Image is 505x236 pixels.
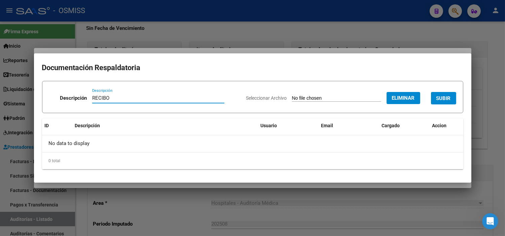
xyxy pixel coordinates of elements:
[258,119,319,133] datatable-header-cell: Usuario
[319,119,379,133] datatable-header-cell: Email
[382,123,400,128] span: Cargado
[431,92,456,104] button: SUBIR
[42,135,463,152] div: No data to display
[436,95,451,101] span: SUBIR
[42,61,463,74] h2: Documentación Respaldatoria
[60,94,87,102] p: Descripción
[387,92,420,104] button: Eliminar
[379,119,430,133] datatable-header-cell: Cargado
[392,95,415,101] span: Eliminar
[72,119,258,133] datatable-header-cell: Descripción
[321,123,333,128] span: Email
[42,152,463,169] div: 0 total
[75,123,100,128] span: Descripción
[430,119,463,133] datatable-header-cell: Accion
[45,123,49,128] span: ID
[432,123,447,128] span: Accion
[246,95,287,101] span: Seleccionar Archivo
[261,123,277,128] span: Usuario
[42,119,72,133] datatable-header-cell: ID
[482,213,498,229] iframe: Intercom live chat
